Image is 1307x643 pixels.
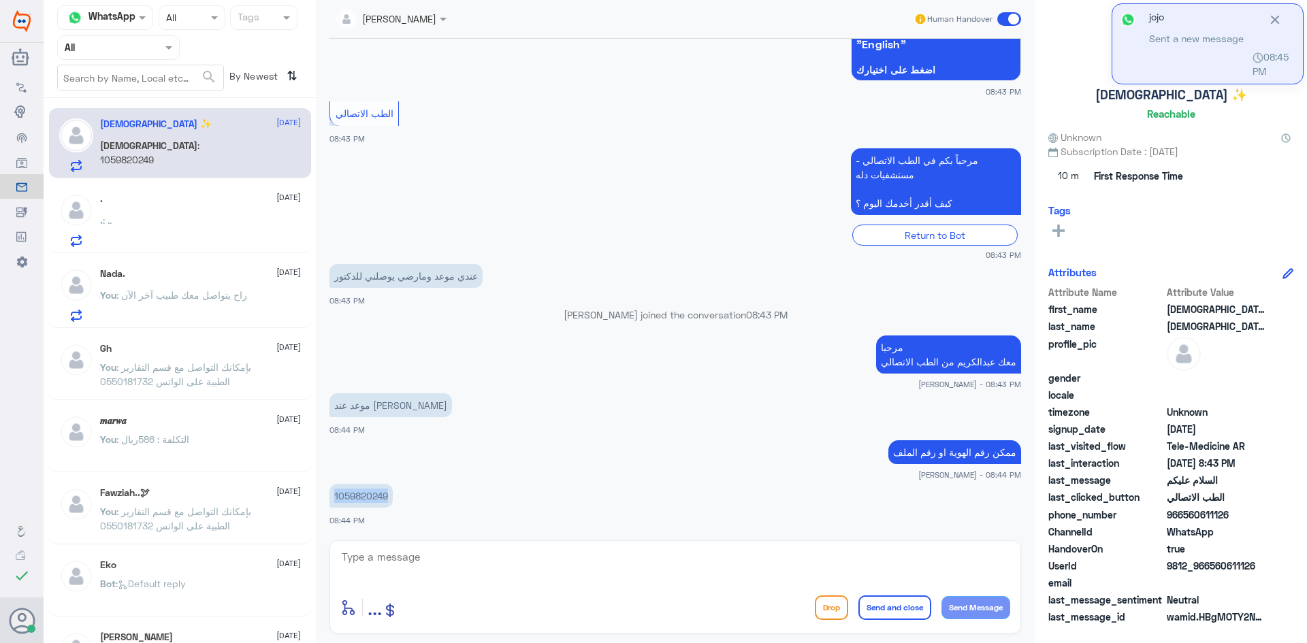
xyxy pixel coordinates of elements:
h5: . [100,193,103,205]
span: null [1167,576,1265,590]
span: 08:43 PM [329,296,365,305]
h5: Eko [100,559,116,571]
span: : التكلفة : 586ريال [116,433,189,445]
span: الطب الاتصالي [336,108,393,119]
span: [PERSON_NAME] - 08:43 PM [918,378,1021,390]
h5: Nada. [100,268,125,280]
span: [DATE] [276,116,301,129]
span: الله ✨ [1167,319,1265,333]
span: 966560611126 [1167,508,1265,522]
span: signup_date [1048,422,1164,436]
span: Human Handover [927,13,993,25]
h5: Gh [100,343,112,355]
span: الطب الاتصالي [1167,490,1265,504]
span: null [1167,388,1265,402]
button: Send Message [941,596,1010,619]
span: 2025-09-24T17:43:21.502Z [1167,456,1265,470]
span: 2 [1167,525,1265,539]
button: ... [368,592,382,623]
button: Send and close [858,595,931,620]
img: defaultAdmin.png [59,268,93,302]
span: ChannelId [1048,525,1164,539]
p: jojo [1149,10,1244,30]
span: . [100,214,103,226]
button: Drop [815,595,848,620]
span: [DATE] [276,266,301,278]
span: : بإمكانك التواصل مع قسم التقارير الطبية على الواتس 0550181732 [100,361,251,387]
span: search [201,69,217,85]
span: UserId [1048,559,1164,573]
img: whatsapp.png [65,7,85,28]
span: 08:44 PM [329,516,365,525]
span: 08:43 PM [986,86,1021,97]
span: last_message_sentiment [1048,593,1164,607]
span: [DATE] [276,413,301,425]
span: Subscription Date : [DATE] [1048,144,1293,159]
span: Tele-Medicine AR [1167,439,1265,453]
span: You [100,506,116,517]
span: Attribute Name [1048,285,1164,299]
h5: Fawziah..🕊 [100,487,150,499]
span: true [1167,542,1265,556]
span: السلام عليكم [1167,473,1265,487]
div: Tags [236,10,259,27]
span: last_visited_flow [1048,439,1164,453]
span: locale [1048,388,1164,402]
p: [PERSON_NAME] joined the conversation [329,308,1021,322]
span: [DATE] [276,485,301,497]
span: 08:45 PM [1253,50,1298,79]
span: last_interaction [1048,456,1164,470]
span: last_name [1048,319,1164,333]
span: gender [1048,371,1164,385]
img: defaultAdmin.png [59,487,93,521]
p: 24/9/2025, 8:44 PM [329,484,393,508]
span: اضغط على اختيارك [856,65,1016,76]
span: 08:43 PM [329,134,365,143]
p: 24/9/2025, 8:44 PM [329,393,452,417]
span: [DATE] [276,341,301,353]
span: null [1167,371,1265,385]
span: By Newest [224,65,281,92]
span: 08:43 PM [986,249,1021,261]
span: سبحان [1167,302,1265,316]
span: [DATE] [276,629,301,642]
span: : .. [103,214,112,226]
span: [DEMOGRAPHIC_DATA] [100,139,197,151]
button: search [201,66,217,88]
img: defaultAdmin.png [1167,337,1201,371]
span: [DATE] [276,557,301,570]
span: Bot [100,578,116,589]
h5: سبحان الله ✨ [100,118,212,130]
h5: 𝒎𝒂𝒓𝒘𝒂 [100,415,127,427]
span: : راح يتواصل معك طبيب آخر الآن [116,289,247,301]
img: Widebot Logo [13,10,31,32]
span: Sent a new message [1149,31,1244,46]
span: ... [368,595,382,619]
span: Attribute Value [1167,285,1265,299]
span: wamid.HBgMOTY2NTYwNjExMTI2FQIAEhgUM0E2QTFEM0Y5QzMzREQyMUNBMzgA [1167,610,1265,624]
img: defaultAdmin.png [59,343,93,377]
h5: [DEMOGRAPHIC_DATA] ✨ [1095,87,1247,103]
span: [PERSON_NAME] - 08:44 PM [918,469,1021,480]
img: defaultAdmin.png [59,415,93,449]
span: last_message [1048,473,1164,487]
span: Unknown [1048,130,1101,144]
span: [DATE] [276,191,301,203]
span: You [100,361,116,373]
span: 08:44 PM [329,425,365,434]
button: Avatar [9,608,35,633]
span: first_name [1048,302,1164,316]
p: 24/9/2025, 8:43 PM [329,264,483,288]
img: whatsapp.png [1118,10,1138,30]
span: : بإمكانك التواصل مع قسم التقارير الطبية على الواتس 0550181732 [100,506,251,531]
div: Return to Bot [852,225,1018,246]
h6: Attributes [1048,266,1097,278]
img: defaultAdmin.png [59,559,93,593]
span: 0 [1167,593,1265,607]
img: defaultAdmin.png [59,193,93,227]
span: First Response Time [1094,169,1183,183]
p: 24/9/2025, 8:44 PM [888,440,1021,464]
span: profile_pic [1048,337,1164,368]
span: HandoverOn [1048,542,1164,556]
span: email [1048,576,1164,590]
